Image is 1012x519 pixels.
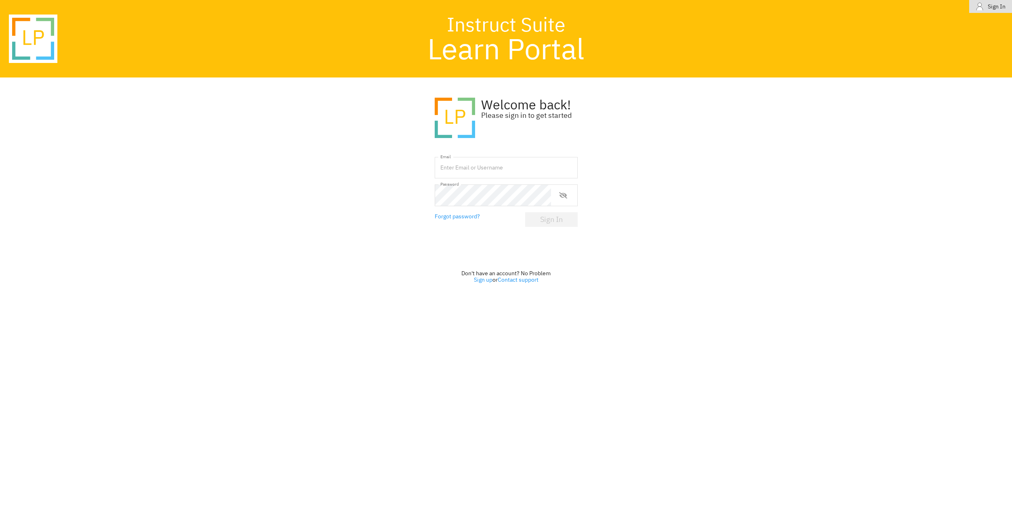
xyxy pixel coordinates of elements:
div: or [435,276,578,283]
a: Forgot password? [435,212,497,227]
div: Don't have an account? No Problem [435,270,578,276]
button: show or hide password [554,186,572,204]
a: Sign up [474,276,492,283]
div: Please sign in to get started [481,111,572,119]
div: Instruct Suite [447,15,565,34]
a: Contact support [498,276,539,283]
div: Sign In [988,2,1006,12]
input: Enter Email or Username [435,157,578,179]
div: Learn Portal [427,34,585,63]
div: Welcome back! [481,98,572,111]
